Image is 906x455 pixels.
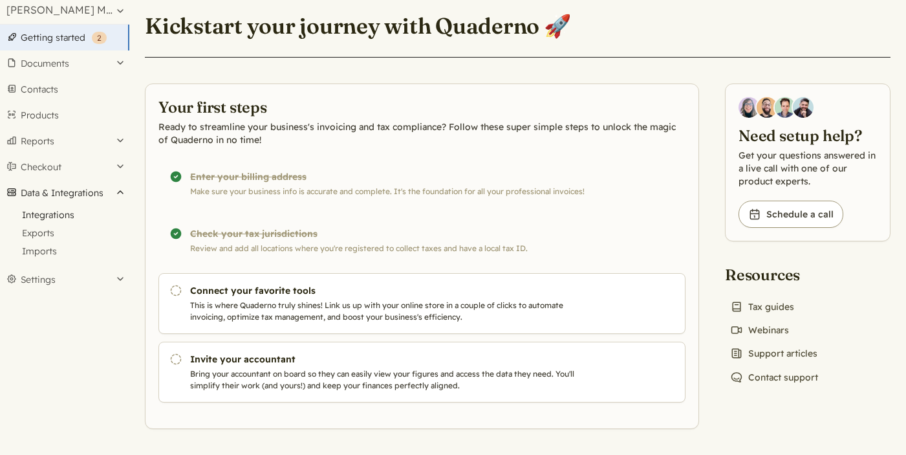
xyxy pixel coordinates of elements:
p: Get your questions answered in a live call with one of our product experts. [739,149,877,188]
a: Support articles [725,344,823,362]
a: Invite your accountant Bring your accountant on board so they can easily view your figures and ac... [158,342,685,403]
a: Connect your favorite tools This is where Quaderno truly shines! Link us up with your online stor... [158,273,685,334]
img: Ivo Oltmans, Business Developer at Quaderno [775,97,795,118]
p: Bring your accountant on board so they can easily view your figures and access the data they need... [190,368,588,392]
a: Contact support [725,368,823,386]
a: Tax guides [725,298,799,316]
h1: Kickstart your journey with Quaderno 🚀 [145,12,571,40]
h2: Resources [725,265,823,285]
h3: Connect your favorite tools [190,284,588,297]
a: Webinars [725,321,794,339]
p: This is where Quaderno truly shines! Link us up with your online store in a couple of clicks to a... [190,300,588,323]
span: 2 [97,33,102,43]
a: Schedule a call [739,201,843,228]
h2: Your first steps [158,97,685,118]
h3: Invite your accountant [190,353,588,366]
img: Jairo Fumero, Account Executive at Quaderno [757,97,777,118]
h2: Need setup help? [739,126,877,146]
img: Diana Carrasco, Account Executive at Quaderno [739,97,759,118]
img: Javier Rubio, DevRel at Quaderno [793,97,814,118]
p: Ready to streamline your business's invoicing and tax compliance? Follow these super simple steps... [158,120,685,146]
